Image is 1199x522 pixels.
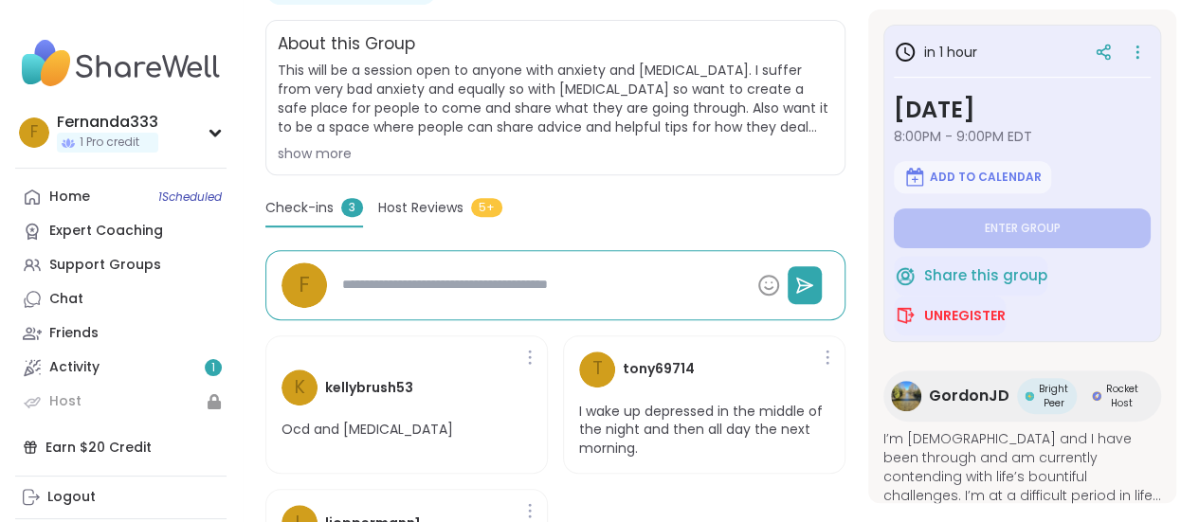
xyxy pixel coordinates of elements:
a: Chat [15,282,227,316]
span: k [295,374,305,402]
span: 1 [211,360,215,376]
img: Bright Peer [1025,391,1034,401]
span: Rocket Host [1105,382,1138,410]
div: Fernanda333 [57,112,158,133]
button: Share this group [894,256,1047,296]
h4: kellybrush53 [325,378,413,398]
div: Earn $20 Credit [15,430,227,464]
div: Expert Coaching [49,222,163,241]
span: 3 [341,198,363,217]
span: Add to Calendar [930,170,1042,185]
div: Host [49,392,82,411]
span: 1 Scheduled [158,189,222,205]
span: Host Reviews [378,198,463,218]
p: Ocd and [MEDICAL_DATA] [282,421,453,440]
a: Support Groups [15,248,227,282]
img: ShareWell Logomark [894,304,917,327]
h4: tony69714 [623,359,695,379]
span: Bright Peer [1038,382,1069,410]
div: show more [278,144,833,163]
a: Activity1 [15,351,227,385]
a: Logout [15,480,227,514]
a: Friends [15,316,227,351]
span: 1 Pro credit [80,135,139,151]
span: Share this group [924,265,1047,287]
div: Logout [47,488,96,507]
div: Friends [49,324,99,343]
button: Add to Calendar [894,161,1051,193]
div: Activity [49,358,100,377]
h3: in 1 hour [894,41,977,63]
span: F [30,120,38,145]
img: Rocket Host [1092,391,1101,401]
img: ShareWell Nav Logo [15,30,227,97]
span: 8:00PM - 9:00PM EDT [894,127,1151,146]
a: Home1Scheduled [15,180,227,214]
span: This will be a session open to anyone with anxiety and [MEDICAL_DATA]. I suffer from very bad anx... [278,61,833,136]
span: Check-ins [265,198,334,218]
span: 5+ [471,198,502,217]
img: ShareWell Logomark [894,264,917,287]
div: Chat [49,290,83,309]
span: t [592,355,603,383]
a: Host [15,385,227,419]
div: Support Groups [49,256,161,275]
span: Enter group [985,221,1061,236]
button: Unregister [894,296,1006,335]
img: ShareWell Logomark [903,166,926,189]
span: GordonJD [929,385,1009,407]
p: I wake up depressed in the middle of the night and then all day the next morning. [579,403,829,459]
span: F [299,268,310,301]
a: Expert Coaching [15,214,227,248]
a: GordonJDGordonJDBright PeerBright PeerRocket HostRocket Host [883,370,1161,422]
div: Home [49,188,90,207]
img: GordonJD [891,381,921,411]
button: Enter group [894,208,1151,248]
span: I’m [DEMOGRAPHIC_DATA] and I have been through and am currently contending with life’s bountiful ... [883,429,1161,505]
h3: [DATE] [894,93,1151,127]
span: Unregister [924,306,1006,325]
h2: About this Group [278,32,415,57]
